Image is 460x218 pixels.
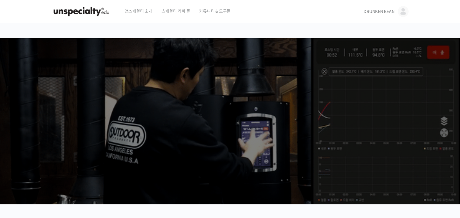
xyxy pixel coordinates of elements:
[364,9,394,14] span: DRUNKEN BEAN
[6,126,454,134] p: 시간과 장소에 구애받지 않고, 검증된 커리큘럼으로
[6,93,454,123] p: [PERSON_NAME]을 다하는 당신을 위해, 최고와 함께 만든 커피 클래스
